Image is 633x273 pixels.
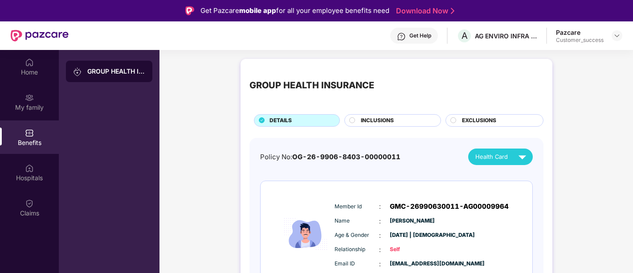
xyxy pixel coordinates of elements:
img: icon [279,196,332,273]
img: Logo [185,6,194,15]
span: EXCLUSIONS [462,116,496,125]
span: OG-26-9906-8403-00000011 [292,153,400,161]
span: [PERSON_NAME] [390,217,434,225]
span: : [379,245,381,255]
strong: mobile app [239,6,276,15]
a: Download Now [396,6,452,16]
span: Member Id [335,203,379,211]
div: AG ENVIRO INFRA PROJECTS PVT LTD [475,32,537,40]
img: svg+xml;base64,PHN2ZyBpZD0iSGVscC0zMngzMiIgeG1sbnM9Imh0dHA6Ly93d3cudzMub3JnLzIwMDAvc3ZnIiB3aWR0aD... [397,32,406,41]
img: svg+xml;base64,PHN2ZyBpZD0iQmVuZWZpdHMiIHhtbG5zPSJodHRwOi8vd3d3LnczLm9yZy8yMDAwL3N2ZyIgd2lkdGg9Ij... [25,128,34,137]
span: : [379,202,381,211]
div: Get Pazcare for all your employee benefits need [200,5,389,16]
img: svg+xml;base64,PHN2ZyB3aWR0aD0iMjAiIGhlaWdodD0iMjAiIHZpZXdCb3g9IjAgMCAyMCAyMCIgZmlsbD0ibm9uZSIgeG... [73,67,82,76]
span: : [379,259,381,269]
div: Policy No: [260,152,400,162]
img: svg+xml;base64,PHN2ZyBpZD0iSG9zcGl0YWxzIiB4bWxucz0iaHR0cDovL3d3dy53My5vcmcvMjAwMC9zdmciIHdpZHRoPS... [25,164,34,173]
span: Relationship [335,245,379,254]
span: Email ID [335,260,379,268]
img: New Pazcare Logo [11,30,69,41]
span: : [379,231,381,240]
span: GMC-26990630011-AG00009964 [390,201,509,212]
span: Age & Gender [335,231,379,240]
div: GROUP HEALTH INSURANCE [87,67,145,76]
button: Health Card [468,149,532,165]
span: : [379,216,381,226]
img: svg+xml;base64,PHN2ZyB3aWR0aD0iMjAiIGhlaWdodD0iMjAiIHZpZXdCb3g9IjAgMCAyMCAyMCIgZmlsbD0ibm9uZSIgeG... [25,93,34,102]
div: Get Help [409,32,431,39]
span: INCLUSIONS [361,116,394,125]
div: GROUP HEALTH INSURANCE [249,79,374,92]
img: svg+xml;base64,PHN2ZyBpZD0iRHJvcGRvd24tMzJ4MzIiIHhtbG5zPSJodHRwOi8vd3d3LnczLm9yZy8yMDAwL3N2ZyIgd2... [613,32,621,39]
span: Self [390,245,434,254]
div: Customer_success [556,37,604,44]
img: svg+xml;base64,PHN2ZyB4bWxucz0iaHR0cDovL3d3dy53My5vcmcvMjAwMC9zdmciIHZpZXdCb3g9IjAgMCAyNCAyNCIgd2... [515,149,530,165]
img: Stroke [451,6,454,16]
div: Pazcare [556,28,604,37]
span: Health Card [475,152,508,161]
span: A [461,30,468,41]
span: [EMAIL_ADDRESS][DOMAIN_NAME] [390,260,434,268]
span: Name [335,217,379,225]
img: svg+xml;base64,PHN2ZyBpZD0iQ2xhaW0iIHhtbG5zPSJodHRwOi8vd3d3LnczLm9yZy8yMDAwL3N2ZyIgd2lkdGg9IjIwIi... [25,199,34,208]
img: svg+xml;base64,PHN2ZyBpZD0iSG9tZSIgeG1sbnM9Imh0dHA6Ly93d3cudzMub3JnLzIwMDAvc3ZnIiB3aWR0aD0iMjAiIG... [25,58,34,67]
span: [DATE] | [DEMOGRAPHIC_DATA] [390,231,434,240]
span: DETAILS [270,116,292,125]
